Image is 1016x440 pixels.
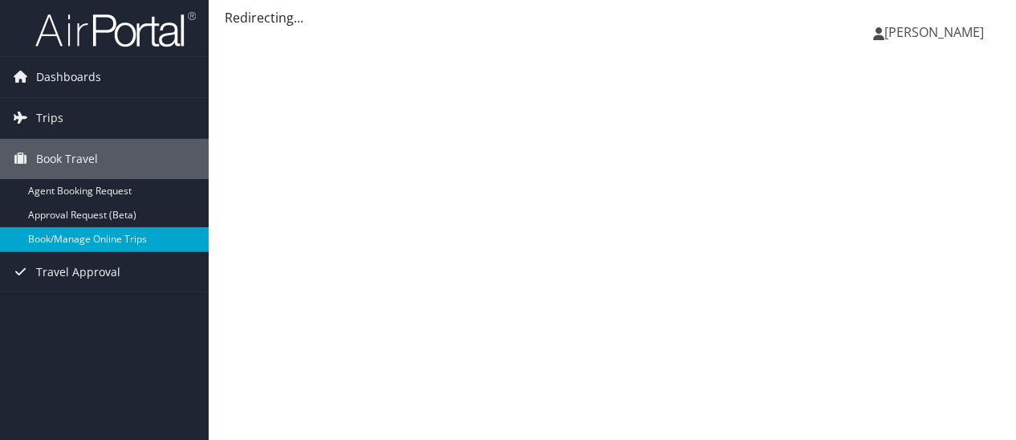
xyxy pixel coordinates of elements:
span: Trips [36,98,63,138]
span: Dashboards [36,57,101,97]
a: [PERSON_NAME] [873,8,1000,56]
span: [PERSON_NAME] [884,23,984,41]
img: airportal-logo.png [35,10,196,48]
span: Travel Approval [36,252,120,292]
span: Book Travel [36,139,98,179]
div: Redirecting... [225,8,1000,27]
